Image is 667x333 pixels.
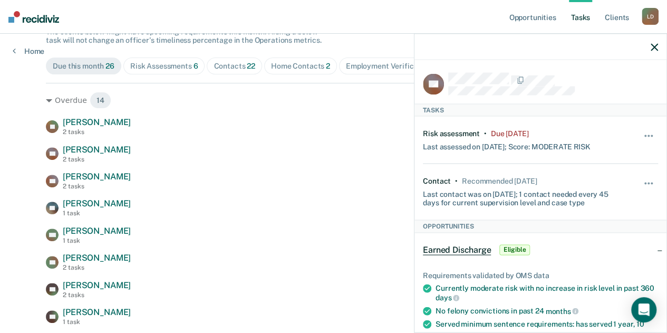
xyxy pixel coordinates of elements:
[414,103,666,116] div: Tasks
[346,62,438,71] div: Employment Verification
[63,318,131,326] div: 1 task
[105,62,114,70] span: 26
[462,176,537,185] div: Recommended in 4 days
[247,62,255,70] span: 22
[436,306,658,316] div: No felony convictions in past 24
[436,284,658,302] div: Currently moderate risk with no increase in risk level in past 360
[545,307,578,315] span: months
[63,226,131,236] span: [PERSON_NAME]
[53,62,114,71] div: Due this month
[436,293,459,302] span: days
[46,92,621,109] div: Overdue
[414,220,666,233] div: Opportunities
[63,291,131,299] div: 2 tasks
[423,244,491,255] span: Earned Discharge
[130,62,198,71] div: Risk Assessments
[63,280,131,290] span: [PERSON_NAME]
[63,264,131,271] div: 2 tasks
[423,271,658,280] div: Requirements validated by OMS data
[414,233,666,267] div: Earned DischargeEligible
[63,145,131,155] span: [PERSON_NAME]
[631,297,656,322] div: Open Intercom Messenger
[63,172,131,182] span: [PERSON_NAME]
[423,129,480,138] div: Risk assessment
[63,198,131,208] span: [PERSON_NAME]
[484,129,487,138] div: •
[63,117,131,127] span: [PERSON_NAME]
[13,46,44,56] a: Home
[214,62,255,71] div: Contacts
[423,185,619,207] div: Last contact was on [DATE]; 1 contact needed every 45 days for current supervision level and case...
[423,176,451,185] div: Contact
[499,244,529,255] span: Eligible
[194,62,198,70] span: 6
[326,62,330,70] span: 2
[90,92,111,109] span: 14
[63,183,131,190] div: 2 tasks
[63,210,131,217] div: 1 task
[423,138,591,151] div: Last assessed on [DATE]; Score: MODERATE RISK
[63,307,131,317] span: [PERSON_NAME]
[46,27,322,45] span: The clients below might have upcoming requirements this month. Hiding a below task will not chang...
[63,128,131,136] div: 2 tasks
[642,8,659,25] div: L D
[63,156,131,163] div: 2 tasks
[455,176,458,185] div: •
[491,129,529,138] div: Due 2 months ago
[63,237,131,244] div: 1 task
[8,11,59,23] img: Recidiviz
[271,62,330,71] div: Home Contacts
[63,253,131,263] span: [PERSON_NAME]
